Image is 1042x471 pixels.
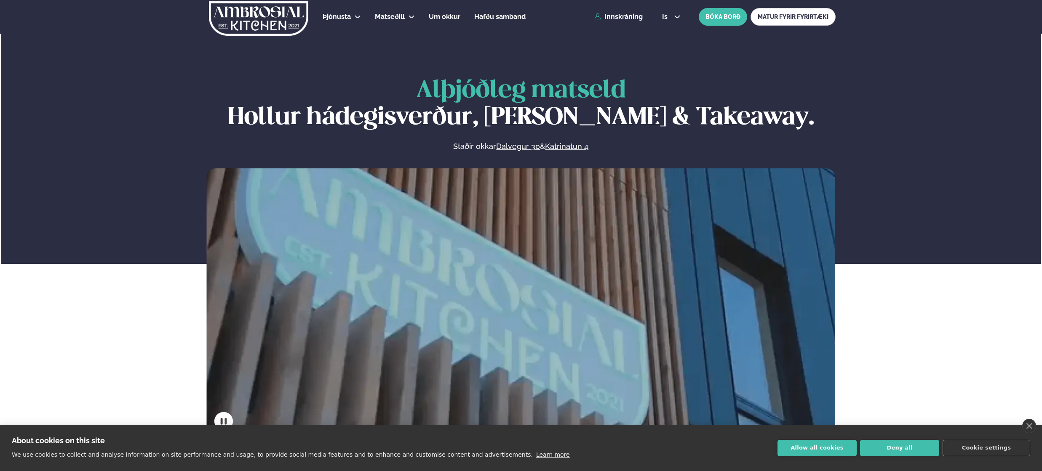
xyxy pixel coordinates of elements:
[699,8,747,26] button: BÓKA BORÐ
[536,451,570,458] a: Learn more
[375,12,405,22] a: Matseðill
[429,13,460,21] span: Um okkur
[594,13,643,21] a: Innskráning
[12,436,105,445] strong: About cookies on this site
[375,13,405,21] span: Matseðill
[474,13,526,21] span: Hafðu samband
[860,440,939,456] button: Deny all
[323,12,351,22] a: Þjónusta
[655,13,687,20] button: is
[662,13,670,20] span: is
[416,79,626,102] span: Alþjóðleg matseld
[206,77,835,131] h1: Hollur hádegisverður, [PERSON_NAME] & Takeaway.
[12,451,533,458] p: We use cookies to collect and analyse information on site performance and usage, to provide socia...
[777,440,857,456] button: Allow all cookies
[943,440,1030,456] button: Cookie settings
[751,8,836,26] a: MATUR FYRIR FYRIRTÆKI
[496,141,540,152] a: Dalvegur 30
[429,12,460,22] a: Um okkur
[545,141,588,152] a: Katrinatun 4
[208,1,309,36] img: logo
[362,141,680,152] p: Staðir okkar &
[323,13,351,21] span: Þjónusta
[1022,419,1036,433] a: close
[474,12,526,22] a: Hafðu samband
